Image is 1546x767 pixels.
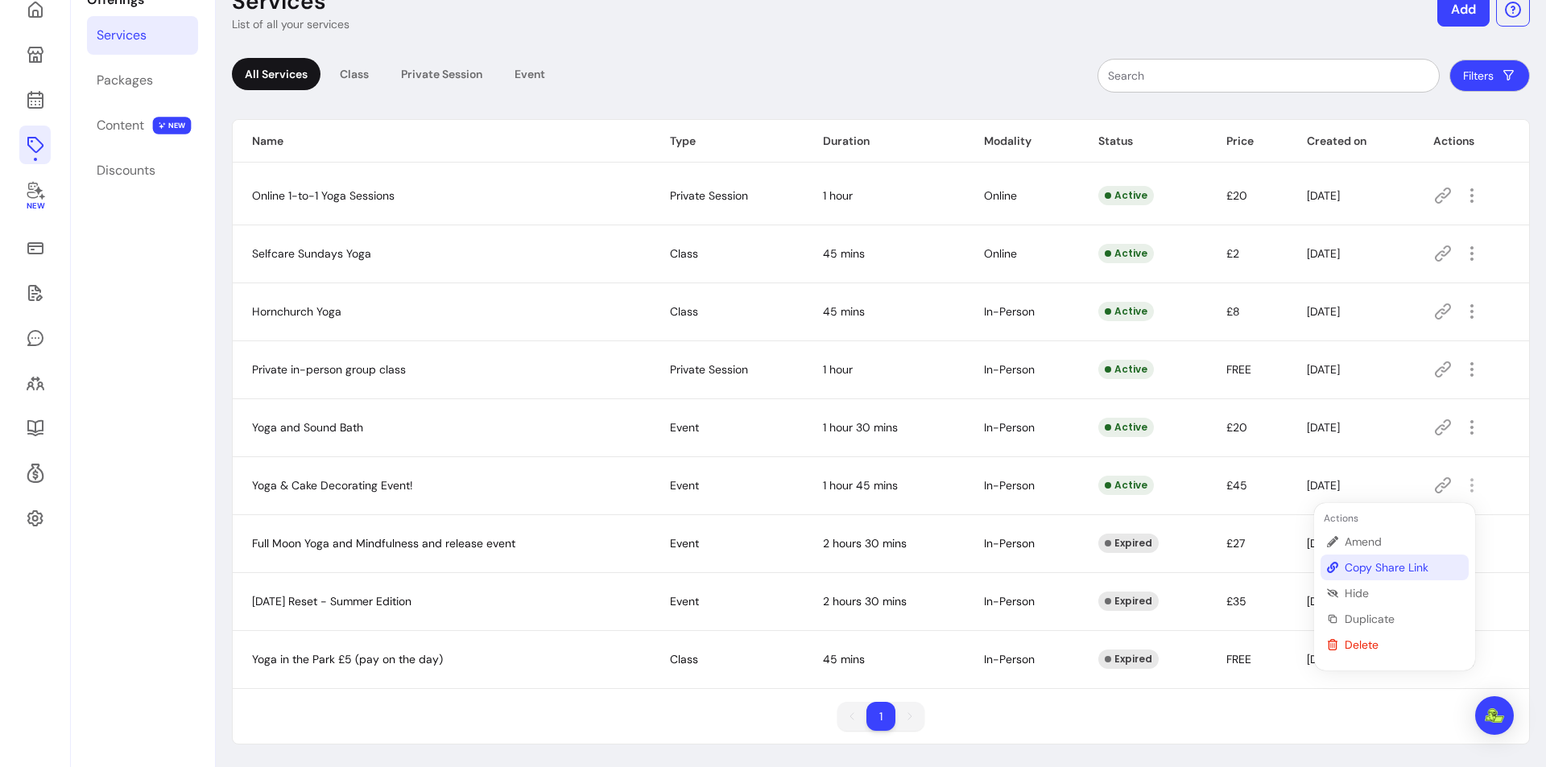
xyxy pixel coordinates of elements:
[1307,478,1340,493] span: [DATE]
[1226,304,1240,319] span: £8
[19,454,51,493] a: Refer & Earn
[97,26,147,45] div: Services
[670,594,699,608] span: Event
[1098,649,1159,669] div: Expired
[87,151,198,190] a: Discounts
[97,116,144,135] div: Content
[823,246,865,261] span: 45 mins
[1345,611,1462,627] span: Duplicate
[19,274,51,312] a: Waivers
[1307,536,1340,551] span: [DATE]
[233,120,651,163] th: Name
[1226,594,1246,608] span: £35
[823,304,865,319] span: 45 mins
[252,246,371,261] span: Selfcare Sundays Yoga
[829,694,932,739] nav: pagination navigation
[502,58,558,90] div: Event
[327,58,382,90] div: Class
[26,201,43,212] span: New
[1226,536,1245,551] span: £27
[19,364,51,402] a: Clients
[1288,120,1414,163] th: Created on
[153,117,192,134] span: NEW
[670,420,699,435] span: Event
[252,478,413,493] span: Yoga & Cake Decorating Event!
[670,304,698,319] span: Class
[252,536,515,551] span: Full Moon Yoga and Mindfulness and release event
[19,126,51,164] a: Offerings
[670,362,748,377] span: Private Session
[97,71,153,90] div: Packages
[1226,652,1251,666] span: FREE
[1079,120,1207,163] th: Status
[651,120,804,163] th: Type
[1307,420,1340,435] span: [DATE]
[19,319,51,357] a: My Messages
[984,594,1035,608] span: In-Person
[823,362,853,377] span: 1 hour
[823,478,898,493] span: 1 hour 45 mins
[1226,188,1247,203] span: £20
[1226,246,1239,261] span: £2
[1307,188,1340,203] span: [DATE]
[252,420,363,435] span: Yoga and Sound Bath
[670,536,699,551] span: Event
[823,536,907,551] span: 2 hours 30 mins
[1226,420,1247,435] span: £20
[1098,534,1159,553] div: Expired
[1321,512,1358,525] span: Actions
[252,362,406,377] span: Private in-person group class
[1345,585,1462,601] span: Hide
[1345,559,1462,575] span: Copy Share Link
[1307,304,1340,319] span: [DATE]
[670,652,698,666] span: Class
[984,536,1035,551] span: In-Person
[984,188,1017,203] span: Online
[19,80,51,119] a: Calendar
[1449,60,1530,92] button: Filters
[984,478,1035,493] span: In-Person
[1098,418,1154,437] div: Active
[823,420,898,435] span: 1 hour 30 mins
[19,229,51,267] a: Sales
[804,120,965,163] th: Duration
[1098,360,1154,379] div: Active
[984,420,1035,435] span: In-Person
[1108,68,1429,84] input: Search
[1345,637,1462,653] span: Delete
[97,161,155,180] div: Discounts
[1098,302,1154,321] div: Active
[965,120,1079,163] th: Modality
[1098,476,1154,495] div: Active
[252,188,395,203] span: Online 1-to-1 Yoga Sessions
[1414,120,1529,163] th: Actions
[19,35,51,74] a: My Page
[1307,246,1340,261] span: [DATE]
[984,652,1035,666] span: In-Person
[984,304,1035,319] span: In-Person
[1098,244,1154,263] div: Active
[252,304,341,319] span: Hornchurch Yoga
[252,652,443,666] span: Yoga in the Park £5 (pay on the day)
[984,246,1017,261] span: Online
[1345,534,1462,550] span: Amend
[87,61,198,100] a: Packages
[1307,594,1340,608] span: [DATE]
[1226,362,1251,377] span: FREE
[823,188,853,203] span: 1 hour
[823,652,865,666] span: 45 mins
[1098,186,1154,205] div: Active
[866,702,895,731] li: pagination item 1 active
[388,58,495,90] div: Private Session
[87,106,198,145] a: Content
[232,16,349,32] p: List of all your services
[670,478,699,493] span: Event
[19,171,51,222] a: My Co-Founder
[1226,478,1247,493] span: £45
[232,58,320,90] div: All Services
[670,188,748,203] span: Private Session
[984,362,1035,377] span: In-Person
[1098,592,1159,611] div: Expired
[19,499,51,538] a: Settings
[252,594,411,608] span: [DATE] Reset - Summer Edition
